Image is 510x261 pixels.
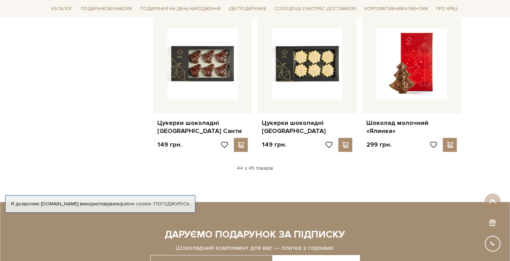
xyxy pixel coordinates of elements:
a: Цукерки шоколадні [GEOGRAPHIC_DATA] [262,119,352,135]
a: Подарунки на День народження [137,3,223,14]
a: Ідеї подарунків [226,3,269,14]
a: Солодощі з експрес-доставкою [272,3,359,15]
div: Я дозволяю [DOMAIN_NAME] використовувати [6,201,195,207]
p: 299 грн. [366,141,392,149]
a: Подарункові набори [78,3,135,14]
a: Погоджуюсь [154,201,189,207]
a: Корпоративним клієнтам [362,3,431,14]
a: Про Spell [433,3,461,14]
a: Шоколад молочний «Ялинка» [366,119,457,135]
a: файли cookie [120,201,151,207]
a: Цукерки шоколадні [GEOGRAPHIC_DATA] Санти [158,119,248,135]
p: 149 грн. [158,141,182,149]
a: Каталог [49,3,76,14]
div: 44 з 45 товарів [46,165,464,171]
img: Цукерки шоколадні Карамельні Санти [167,28,238,99]
p: 149 грн. [262,141,286,149]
